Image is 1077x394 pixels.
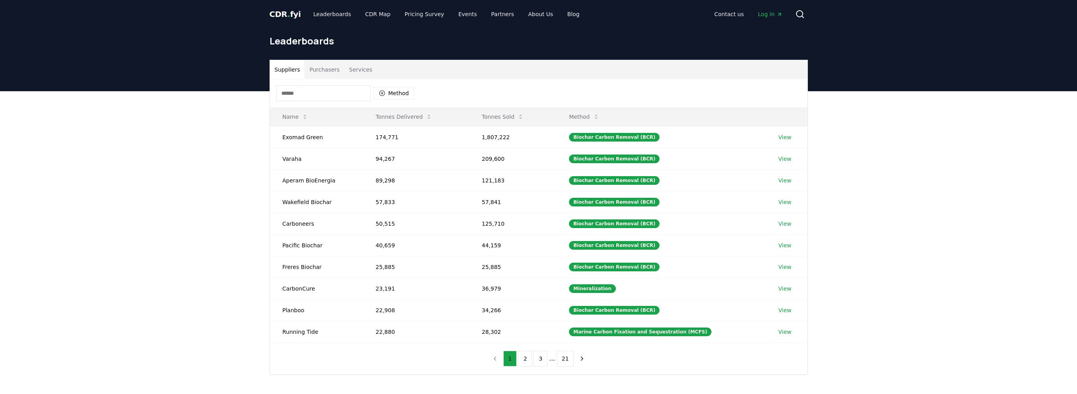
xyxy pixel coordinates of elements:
button: Suppliers [270,60,305,79]
span: Log in [758,10,782,18]
nav: Main [307,7,586,21]
span: . [287,9,290,19]
td: 28,302 [469,321,556,342]
a: View [778,241,791,249]
td: 209,600 [469,148,556,169]
a: View [778,220,791,228]
div: Biochar Carbon Removal (BCR) [569,306,660,315]
td: 50,515 [363,213,469,234]
a: View [778,133,791,141]
a: Events [452,7,483,21]
td: CarbonCure [270,278,363,299]
div: Marine Carbon Fixation and Sequestration (MCFS) [569,328,711,336]
button: 3 [534,351,547,366]
td: 89,298 [363,169,469,191]
a: CDR.fyi [270,9,301,20]
td: 57,841 [469,191,556,213]
a: CDR Map [359,7,397,21]
td: Wakefield Biochar [270,191,363,213]
button: Services [344,60,377,79]
td: 25,885 [469,256,556,278]
div: Biochar Carbon Removal (BCR) [569,198,660,206]
div: Biochar Carbon Removal (BCR) [569,176,660,185]
a: Blog [561,7,586,21]
td: 34,266 [469,299,556,321]
a: View [778,155,791,163]
button: 1 [503,351,517,366]
button: Tonnes Sold [475,109,530,125]
li: ... [549,354,555,363]
a: Log in [752,7,789,21]
button: Method [374,87,414,99]
a: View [778,306,791,314]
td: 36,979 [469,278,556,299]
div: Biochar Carbon Removal (BCR) [569,241,660,250]
td: 25,885 [363,256,469,278]
a: View [778,328,791,336]
h1: Leaderboards [270,35,808,47]
div: Biochar Carbon Removal (BCR) [569,133,660,142]
td: Varaha [270,148,363,169]
a: View [778,198,791,206]
td: 94,267 [363,148,469,169]
td: Exomad Green [270,126,363,148]
td: Carboneers [270,213,363,234]
a: Contact us [708,7,750,21]
a: View [778,177,791,184]
button: Method [563,109,606,125]
td: 121,183 [469,169,556,191]
nav: Main [708,7,789,21]
a: Partners [485,7,520,21]
td: 57,833 [363,191,469,213]
td: 22,880 [363,321,469,342]
span: CDR fyi [270,9,301,19]
button: 21 [557,351,574,366]
a: View [778,263,791,271]
td: 40,659 [363,234,469,256]
td: Running Tide [270,321,363,342]
td: 44,159 [469,234,556,256]
td: Planboo [270,299,363,321]
td: 22,908 [363,299,469,321]
button: Tonnes Delivered [369,109,439,125]
td: 23,191 [363,278,469,299]
td: Aperam BioEnergia [270,169,363,191]
td: Pacific Biochar [270,234,363,256]
td: Freres Biochar [270,256,363,278]
a: Leaderboards [307,7,357,21]
div: Biochar Carbon Removal (BCR) [569,155,660,163]
td: 125,710 [469,213,556,234]
div: Biochar Carbon Removal (BCR) [569,219,660,228]
button: next page [575,351,589,366]
td: 1,807,222 [469,126,556,148]
button: Name [276,109,314,125]
a: Pricing Survey [398,7,450,21]
button: 2 [518,351,532,366]
a: View [778,285,791,293]
div: Biochar Carbon Removal (BCR) [569,263,660,271]
button: Purchasers [305,60,344,79]
div: Mineralization [569,284,616,293]
td: 174,771 [363,126,469,148]
a: About Us [522,7,559,21]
